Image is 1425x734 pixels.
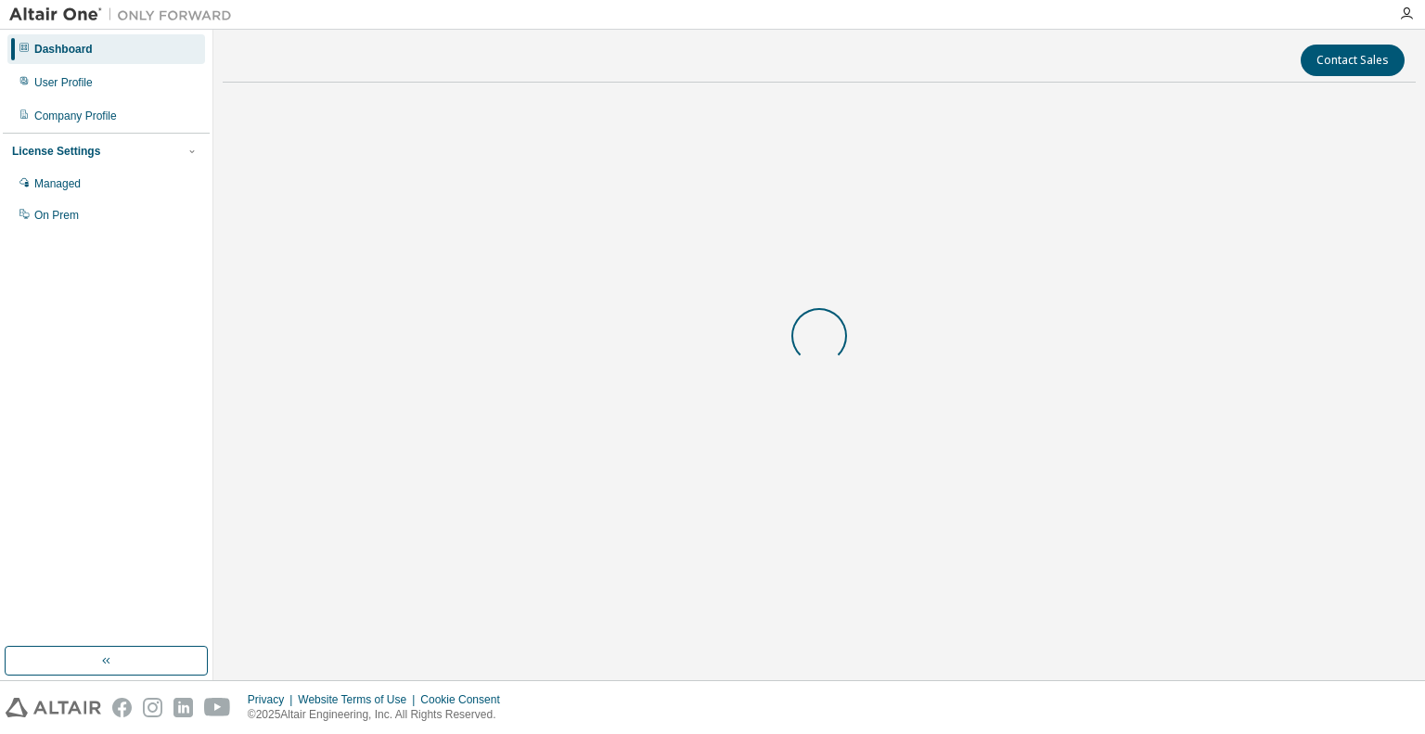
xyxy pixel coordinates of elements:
img: linkedin.svg [173,698,193,717]
img: facebook.svg [112,698,132,717]
div: Managed [34,176,81,191]
div: Company Profile [34,109,117,123]
img: Altair One [9,6,241,24]
div: License Settings [12,144,100,159]
p: © 2025 Altair Engineering, Inc. All Rights Reserved. [248,707,511,723]
div: Privacy [248,692,298,707]
img: youtube.svg [204,698,231,717]
button: Contact Sales [1301,45,1405,76]
img: instagram.svg [143,698,162,717]
img: altair_logo.svg [6,698,101,717]
div: Website Terms of Use [298,692,420,707]
div: Cookie Consent [420,692,510,707]
div: On Prem [34,208,79,223]
div: Dashboard [34,42,93,57]
div: User Profile [34,75,93,90]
